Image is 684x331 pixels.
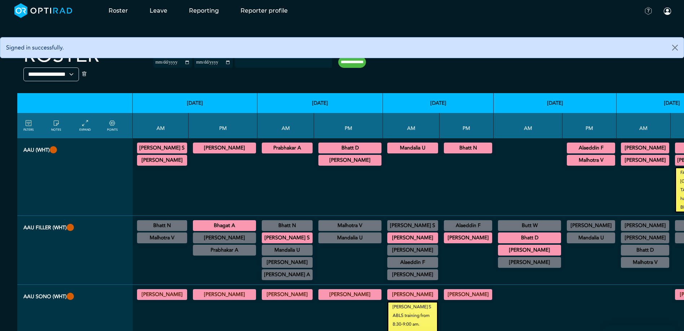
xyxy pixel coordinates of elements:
[263,246,312,254] summary: Mandalia U
[498,232,561,243] div: CT Trauma & Urgent/MRI Trauma & Urgent 08:30 - 13:30
[318,143,381,153] div: CT Trauma & Urgent/MRI Trauma & Urgent 13:30 - 18:30
[193,143,256,153] div: CT Trauma & Urgent/MRI Trauma & Urgent 13:30 - 18:30
[567,143,615,153] div: CT Trauma & Urgent/MRI Trauma & Urgent 13:30 - 18:30
[319,234,380,242] summary: Mandalia U
[137,220,187,231] div: General CT/General MRI/General XR 08:30 - 12:00
[499,246,560,254] summary: [PERSON_NAME]
[666,38,684,58] button: Close
[263,221,312,230] summary: Bhatt N
[621,155,669,166] div: CT Trauma & Urgent/MRI Trauma & Urgent 08:30 - 13:30
[445,234,491,242] summary: [PERSON_NAME]
[388,234,437,242] summary: [PERSON_NAME]
[235,58,272,65] input: null
[445,290,491,299] summary: [PERSON_NAME]
[383,113,440,138] th: AM
[621,220,669,231] div: No specified Site 08:00 - 09:00
[444,143,492,153] div: CT Trauma & Urgent/MRI Trauma & Urgent 13:30 - 18:30
[262,220,313,231] div: US Interventional MSK 08:30 - 12:00
[499,258,560,267] summary: [PERSON_NAME]
[262,289,313,300] div: General US 08:30 - 13:00
[622,156,668,165] summary: [PERSON_NAME]
[387,245,438,256] div: General CT/General MRI/General XR 08:30 - 12:30
[138,290,186,299] summary: [PERSON_NAME]
[444,232,492,243] div: CT Trauma & Urgent/MRI Trauma & Urgent 13:30 - 18:30
[194,246,255,254] summary: Prabhakar A
[568,144,614,152] summary: Alaeddin F
[445,221,491,230] summary: Alaeddin F
[262,257,313,268] div: US Head & Neck/US Interventional H&N 09:15 - 12:15
[194,290,255,299] summary: [PERSON_NAME]
[388,290,437,299] summary: [PERSON_NAME]
[562,113,617,138] th: PM
[498,220,561,231] div: General CT/General MRI/General XR 08:00 - 13:00
[23,119,34,132] a: FILTERS
[567,232,615,243] div: CT Trauma & Urgent/MRI Trauma & Urgent 13:30 - 18:30
[621,257,669,268] div: General CT/General MRI/General XR 09:30 - 11:30
[263,234,312,242] summary: [PERSON_NAME] S
[51,119,61,132] a: show/hide notes
[498,257,561,268] div: Off Site 08:30 - 13:30
[444,289,492,300] div: General US 13:30 - 18:30
[499,234,560,242] summary: Bhatt D
[622,221,668,230] summary: [PERSON_NAME]
[107,119,118,132] a: collapse/expand expected points
[388,246,437,254] summary: [PERSON_NAME]
[133,93,257,113] th: [DATE]
[137,289,187,300] div: General US 08:30 - 13:00
[194,144,255,152] summary: [PERSON_NAME]
[263,258,312,267] summary: [PERSON_NAME]
[444,220,492,231] div: General US 13:00 - 16:30
[79,119,91,132] a: collapse/expand entries
[262,232,313,243] div: CT Trauma & Urgent/MRI Trauma & Urgent 08:30 - 13:30
[387,220,438,231] div: Breast 08:00 - 11:00
[194,221,255,230] summary: Bhagat A
[567,155,615,166] div: CT Trauma & Urgent/MRI Trauma & Urgent 13:30 - 18:30
[387,257,438,268] div: CT Trauma & Urgent/MRI Trauma & Urgent 09:30 - 13:00
[263,270,312,279] summary: [PERSON_NAME] A
[622,246,668,254] summary: Bhatt D
[262,143,313,153] div: CT Trauma & Urgent/MRI Trauma & Urgent 08:30 - 13:30
[318,289,381,300] div: General US 13:30 - 18:30
[621,245,669,256] div: US Diagnostic MSK/US Interventional MSK 09:00 - 12:30
[621,143,669,153] div: CT Trauma & Urgent/MRI Trauma & Urgent 08:30 - 13:30
[319,221,380,230] summary: Malhotra V
[193,232,256,243] div: CT Trauma & Urgent/MRI Trauma & Urgent 13:30 - 18:30
[568,234,614,242] summary: Mandalia U
[387,269,438,280] div: General CT/General MRI/General XR 10:00 - 12:30
[388,270,437,279] summary: [PERSON_NAME]
[499,221,560,230] summary: Butt W
[387,232,438,243] div: CT Trauma & Urgent/MRI Trauma & Urgent 08:30 - 13:30
[622,144,668,152] summary: [PERSON_NAME]
[568,221,614,230] summary: [PERSON_NAME]
[621,232,669,243] div: CT Trauma & Urgent/MRI Trauma & Urgent 08:30 - 13:30
[193,220,256,231] div: CT Trauma & Urgent/MRI Trauma & Urgent 13:30 - 18:30
[263,290,312,299] summary: [PERSON_NAME]
[263,144,312,152] summary: Prabhakar A
[193,245,256,256] div: CT Cardiac 13:30 - 17:00
[617,113,671,138] th: AM
[445,144,491,152] summary: Bhatt N
[194,234,255,242] summary: [PERSON_NAME]
[138,144,186,152] summary: [PERSON_NAME] S
[567,220,615,231] div: General CT/General MRI/General XR 13:00 - 14:00
[622,234,668,242] summary: [PERSON_NAME]
[440,113,494,138] th: PM
[318,232,381,243] div: FLU General Paediatric 14:00 - 15:00
[189,113,257,138] th: PM
[193,289,256,300] div: General US 13:30 - 18:30
[137,232,187,243] div: General US/US Diagnostic MSK/US Gynaecology/US Interventional H&N/US Interventional MSK/US Interv...
[498,245,561,256] div: CT Trauma & Urgent/MRI Trauma & Urgent 08:30 - 13:30
[17,216,133,285] th: AAU FILLER (WHT)
[137,155,187,166] div: CT Trauma & Urgent/MRI Trauma & Urgent 08:30 - 13:30
[383,93,494,113] th: [DATE]
[257,93,383,113] th: [DATE]
[494,113,562,138] th: AM
[622,258,668,267] summary: Malhotra V
[14,3,72,18] img: brand-opti-rad-logos-blue-and-white-d2f68631ba2948856bd03f2d395fb146ddc8fb01b4b6e9315ea85fa773367...
[138,234,186,242] summary: Malhotra V
[318,220,381,231] div: CT Trauma & Urgent/MRI Trauma & Urgent 13:30 - 18:30
[262,245,313,256] div: US Diagnostic MSK/US Interventional MSK/US General Adult 09:00 - 12:00
[387,289,438,300] div: General US 08:30 - 13:00
[387,143,438,153] div: CT Trauma & Urgent/MRI Trauma & Urgent 08:30 - 13:30
[17,138,133,216] th: AAU (WHT)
